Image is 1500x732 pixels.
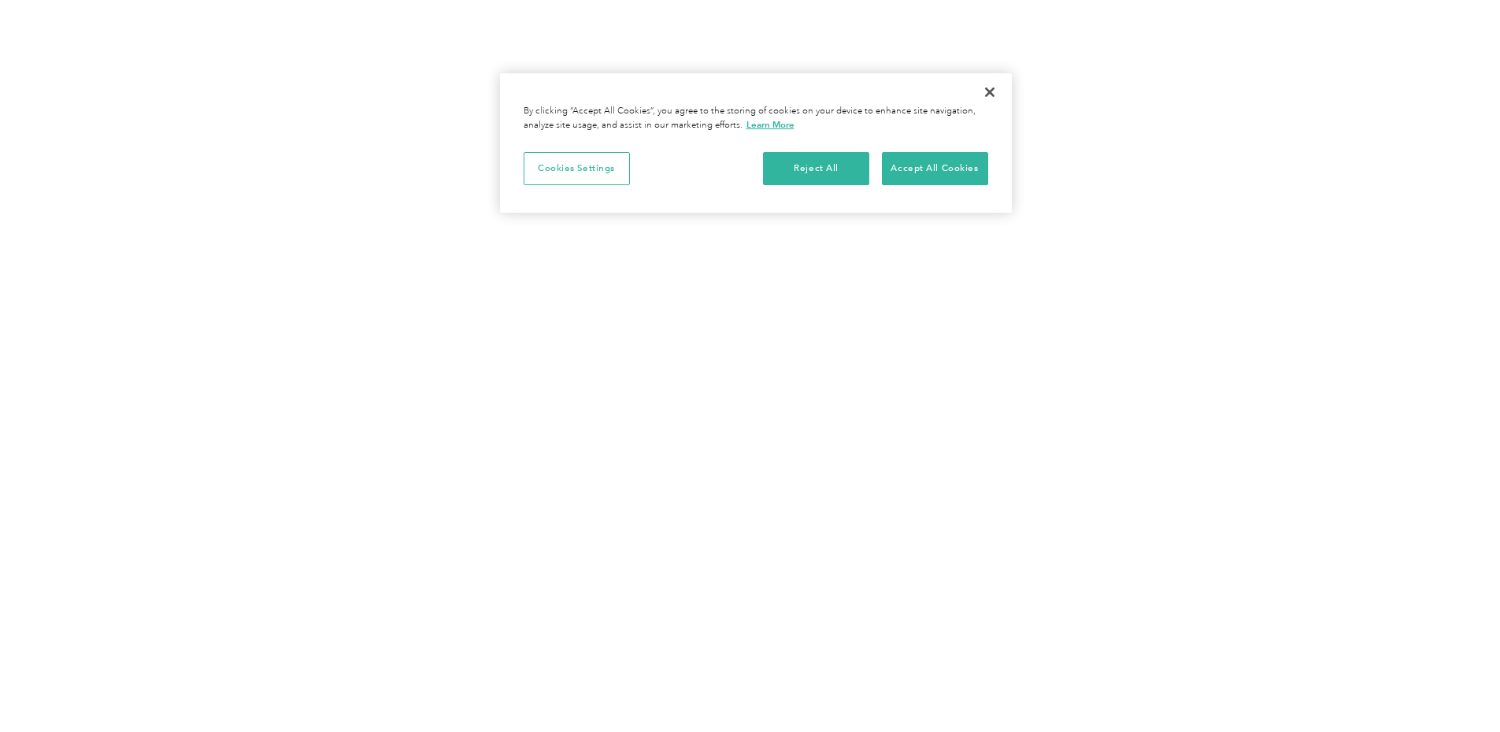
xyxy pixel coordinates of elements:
[972,75,1007,110] button: Close
[524,152,630,185] button: Cookies Settings
[500,73,1012,213] div: Privacy
[882,152,988,185] button: Accept All Cookies
[746,119,794,130] a: More information about your privacy, opens in a new tab
[763,152,869,185] button: Reject All
[524,105,988,132] div: By clicking “Accept All Cookies”, you agree to the storing of cookies on your device to enhance s...
[500,73,1012,213] div: Cookie banner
